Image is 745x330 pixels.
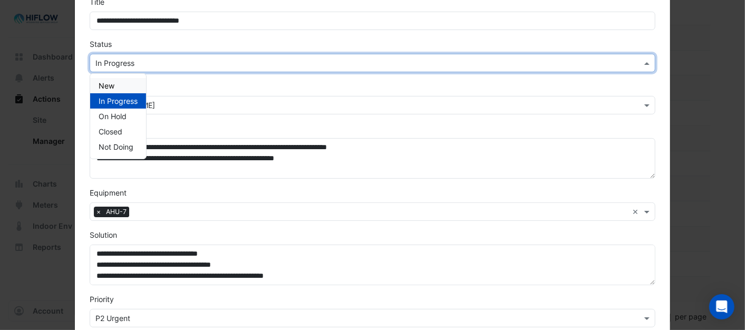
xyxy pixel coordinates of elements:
label: Solution [90,229,117,240]
span: New [99,81,114,90]
label: Priority [90,294,114,305]
span: Clear [633,206,642,217]
span: In Progress [99,96,138,105]
div: Open Intercom Messenger [709,294,734,319]
span: AHU-7 [103,207,129,217]
ng-dropdown-panel: Options list [90,73,147,159]
label: Equipment [90,187,127,198]
span: On Hold [99,112,127,121]
span: × [94,207,103,217]
span: Closed [99,127,122,136]
label: Status [90,38,112,50]
span: Not Doing [99,142,133,151]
